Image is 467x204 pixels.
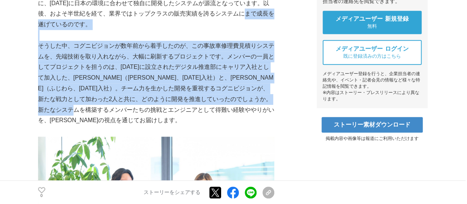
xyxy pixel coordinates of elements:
[323,11,422,34] a: メディアユーザー 新規登録 無料
[343,53,401,60] span: 既に登録済みの方はこちら
[367,23,377,30] span: 無料
[38,41,274,126] p: そうした中、コグニビジョンが数年前から着手したのが、この事故車修理費見積りシステムを、先端技術を取り入れながら、大幅に刷新するプロジェクトです。メンバーの一員としてプロジェクトを担うのは、[DA...
[323,40,422,65] a: メディアユーザー ログイン 既に登録済みの方はこちら
[317,136,427,142] p: 掲載内容や画像等は報道にご利用いただけます
[323,71,422,102] div: メディアユーザー登録を行うと、企業担当者の連絡先や、イベント・記者会見の情報など様々な特記情報を閲覧できます。 ※内容はストーリー・プレスリリースにより異なります。
[38,194,45,198] p: 0
[322,117,423,133] a: ストーリー素材ダウンロード
[336,45,409,53] span: メディアユーザー ログイン
[336,15,409,23] span: メディアユーザー 新規登録
[144,189,200,196] p: ストーリーをシェアする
